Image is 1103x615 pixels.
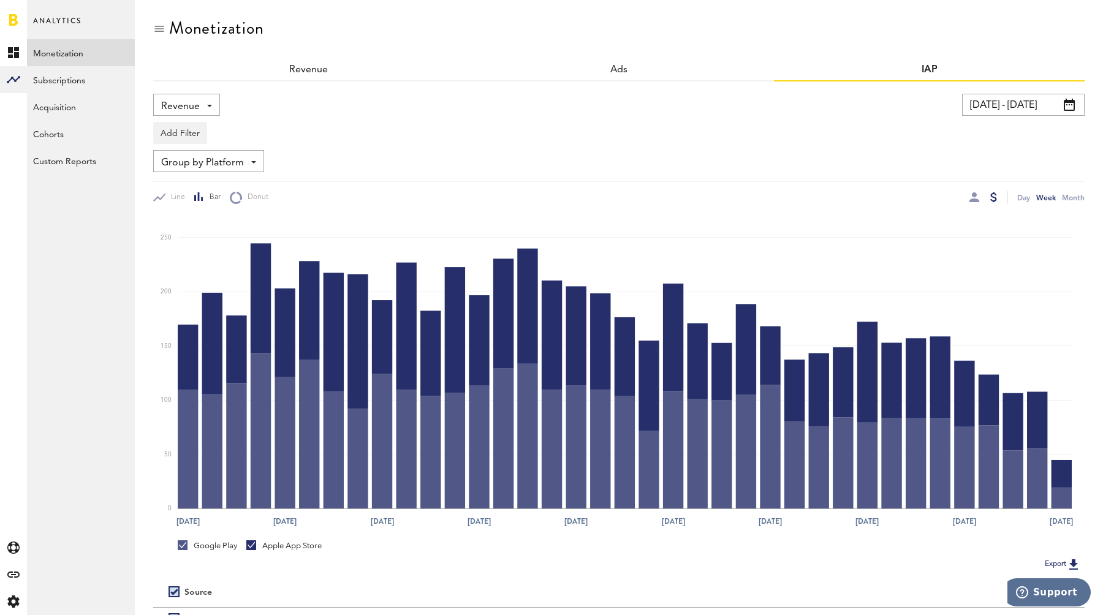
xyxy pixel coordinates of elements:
a: Monetization [27,39,135,66]
button: Export [1041,556,1085,572]
div: Google Play [178,540,237,551]
div: Week [1036,191,1056,204]
text: [DATE] [564,516,588,527]
a: IAP [922,65,938,75]
img: Export [1066,557,1081,572]
span: Group by Platform [161,153,244,173]
a: Ads [610,65,627,75]
a: Cohorts [27,120,135,147]
div: Apple App Store [246,540,322,551]
text: 200 [161,289,172,295]
text: 50 [164,451,172,458]
button: Add Filter [153,122,207,144]
text: [DATE] [176,516,200,527]
text: [DATE] [371,516,394,527]
text: [DATE] [953,516,976,527]
text: [DATE] [662,516,685,527]
span: Revenue [161,96,200,117]
div: Source [184,587,212,598]
text: 250 [161,235,172,241]
text: [DATE] [273,516,297,527]
a: Custom Reports [27,147,135,174]
iframe: Opens a widget where you can find more information [1007,578,1091,609]
span: Analytics [33,13,81,39]
text: [DATE] [1050,516,1073,527]
span: Bar [204,192,221,203]
a: Subscriptions [27,66,135,93]
div: Month [1062,191,1085,204]
div: Period total [634,587,1069,598]
text: 100 [161,397,172,403]
text: [DATE] [759,516,782,527]
span: Donut [242,192,268,203]
text: [DATE] [855,516,879,527]
a: Acquisition [27,93,135,120]
span: Line [165,192,185,203]
a: Revenue [289,65,328,75]
text: [DATE] [468,516,491,527]
text: 0 [168,505,172,511]
div: Day [1017,191,1030,204]
div: Monetization [169,18,264,38]
text: 150 [161,343,172,349]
